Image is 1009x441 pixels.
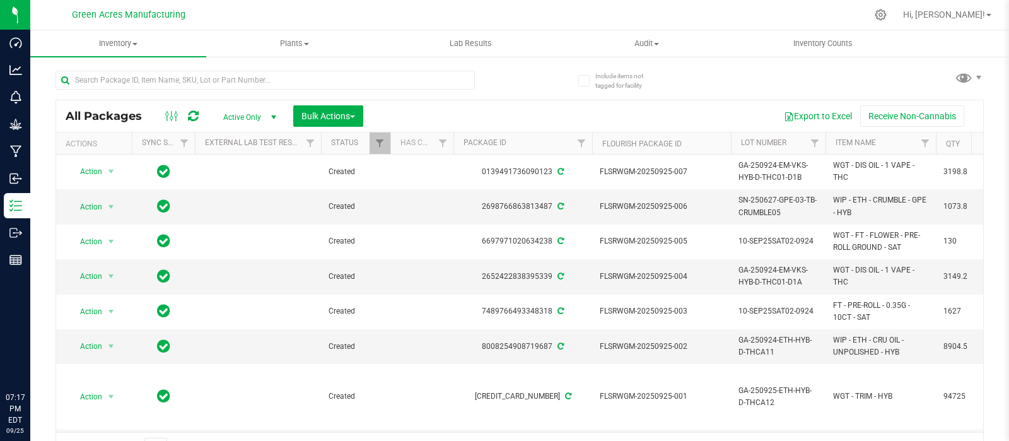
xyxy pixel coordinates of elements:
[329,271,383,283] span: Created
[946,139,960,148] a: Qty
[600,201,723,213] span: FLSRWGM-20250925-006
[103,268,119,285] span: select
[600,235,723,247] span: FLSRWGM-20250925-005
[738,160,818,184] span: GA-250924-EM-VKS-HYB-D-THC01-D1B
[9,118,22,131] inline-svg: Grow
[30,38,206,49] span: Inventory
[776,38,870,49] span: Inventory Counts
[915,132,936,154] a: Filter
[943,166,991,178] span: 3198.8
[452,391,594,403] div: [CREDIT_CARD_NUMBER]
[157,387,170,405] span: In Sync
[833,391,928,403] span: WGT - TRIM - HYB
[433,38,509,49] span: Lab Results
[571,132,592,154] a: Filter
[103,303,119,320] span: select
[66,139,127,148] div: Actions
[943,235,991,247] span: 130
[329,305,383,317] span: Created
[860,105,964,127] button: Receive Non-Cannabis
[69,388,103,406] span: Action
[943,391,991,403] span: 94725
[9,226,22,239] inline-svg: Outbound
[383,30,559,57] a: Lab Results
[452,235,594,247] div: 6697971020634238
[174,132,195,154] a: Filter
[103,163,119,180] span: select
[9,145,22,158] inline-svg: Manufacturing
[9,91,22,103] inline-svg: Monitoring
[452,201,594,213] div: 2698766863813487
[433,132,453,154] a: Filter
[103,233,119,250] span: select
[595,71,658,90] span: Include items not tagged for facility
[452,166,594,178] div: 0139491736090123
[833,230,928,254] span: WGT - FT - FLOWER - PRE-ROLL GROUND - SAT
[9,37,22,49] inline-svg: Dashboard
[833,194,928,218] span: WIP - ETH - CRUMBLE - GPE - HYB
[142,138,190,147] a: Sync Status
[69,233,103,250] span: Action
[329,235,383,247] span: Created
[452,341,594,353] div: 8008254908719687
[103,198,119,216] span: select
[556,272,564,281] span: Sync from Compliance System
[293,105,363,127] button: Bulk Actions
[805,132,825,154] a: Filter
[833,334,928,358] span: WIP - ETH - CRU OIL - UNPOLISHED - HYB
[741,138,786,147] a: Lot Number
[370,132,390,154] a: Filter
[157,232,170,250] span: In Sync
[600,271,723,283] span: FLSRWGM-20250925-004
[329,201,383,213] span: Created
[157,163,170,180] span: In Sync
[600,305,723,317] span: FLSRWGM-20250925-003
[833,264,928,288] span: WGT - DIS OIL - 1 VAPE - THC
[556,167,564,176] span: Sync from Compliance System
[836,138,876,147] a: Item Name
[55,71,475,90] input: Search Package ID, Item Name, SKU, Lot or Part Number...
[738,264,818,288] span: GA-250924-EM-VKS-HYB-D-THC01-D1A
[103,388,119,406] span: select
[563,392,571,401] span: Sync from Compliance System
[157,268,170,285] span: In Sync
[390,132,453,155] th: Has COA
[556,307,564,315] span: Sync from Compliance System
[738,305,818,317] span: 10-SEP25SAT02-0924
[329,341,383,353] span: Created
[735,30,911,57] a: Inventory Counts
[738,334,818,358] span: GA-250924-ETH-HYB-D-THCA11
[6,426,25,435] p: 09/25
[72,9,185,20] span: Green Acres Manufacturing
[9,172,22,185] inline-svg: Inbound
[943,201,991,213] span: 1073.8
[464,138,506,147] a: Package ID
[943,341,991,353] span: 8904.5
[329,166,383,178] span: Created
[66,109,155,123] span: All Packages
[329,391,383,403] span: Created
[69,198,103,216] span: Action
[452,271,594,283] div: 2652422838395339
[13,340,50,378] iframe: Resource center
[776,105,860,127] button: Export to Excel
[600,391,723,403] span: FLSRWGM-20250925-001
[157,338,170,355] span: In Sync
[452,305,594,317] div: 7489766493348318
[556,342,564,351] span: Sync from Compliance System
[69,303,103,320] span: Action
[157,302,170,320] span: In Sync
[206,30,382,57] a: Plants
[738,385,818,409] span: GA-250925-ETH-HYB-D-THCA12
[559,38,734,49] span: Audit
[157,197,170,215] span: In Sync
[69,268,103,285] span: Action
[738,235,818,247] span: 10-SEP25SAT02-0924
[207,38,382,49] span: Plants
[103,338,119,355] span: select
[943,271,991,283] span: 3149.2
[300,132,321,154] a: Filter
[833,300,928,324] span: FT - PRE-ROLL - 0.35G - 10CT - SAT
[833,160,928,184] span: WGT - DIS OIL - 1 VAPE - THC
[600,166,723,178] span: FLSRWGM-20250925-007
